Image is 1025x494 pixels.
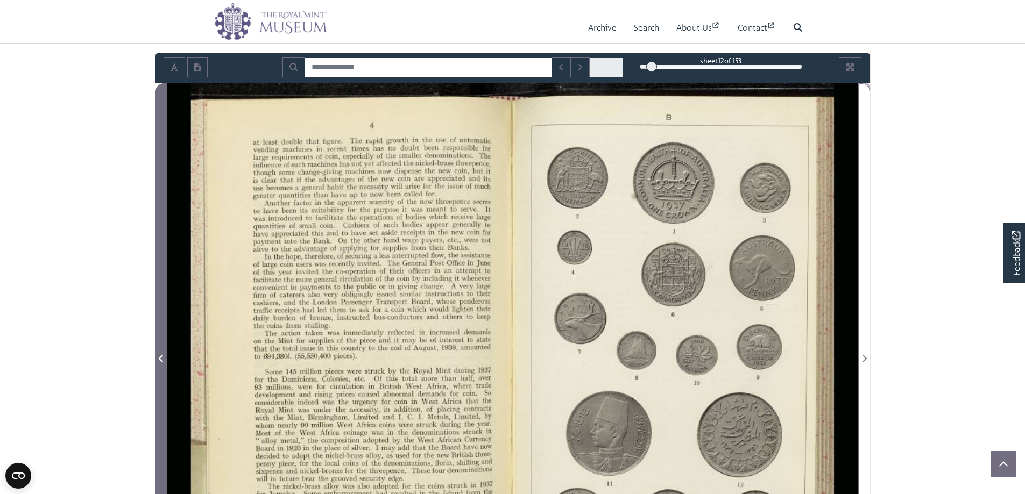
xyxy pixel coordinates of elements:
[634,12,659,43] a: Search
[282,57,305,77] button: Search
[1003,223,1025,283] a: Would you like to provide feedback?
[839,57,861,77] button: Full screen mode
[164,57,185,77] button: Toggle text selection (Alt+T)
[718,56,724,65] span: 12
[738,12,776,43] a: Contact
[305,57,552,77] input: Search for
[214,3,327,40] img: logo_wide.png
[1009,231,1022,275] span: Feedback
[676,12,720,43] a: About Us
[570,57,590,77] button: Next Match
[552,57,571,77] button: Previous Match
[187,57,208,77] button: Open transcription window
[991,451,1016,477] button: Scroll to top
[588,12,617,43] a: Archive
[5,463,31,489] button: Open CMP widget
[640,55,802,66] div: sheet of 153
